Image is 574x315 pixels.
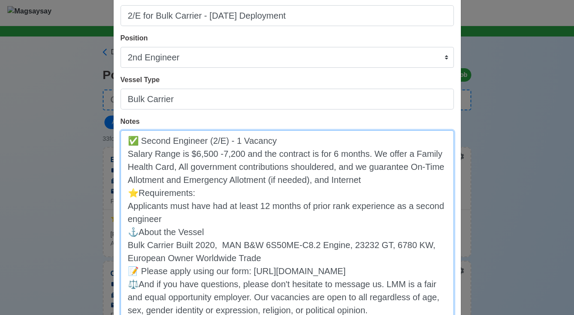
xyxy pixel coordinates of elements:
input: ex. Master, 2/O, 3/E, 4/E, ETO, etc. [121,5,454,26]
span: Vessel Type [121,76,160,83]
input: Bulk, Container, Tanker, etc. [121,89,454,109]
label: Position [121,33,148,43]
label: Notes [121,116,140,127]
